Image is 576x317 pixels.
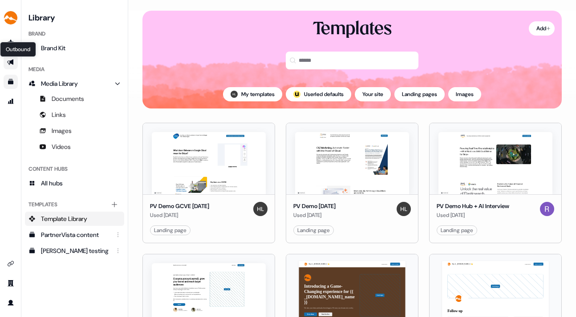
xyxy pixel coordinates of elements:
span: Template Library [41,214,87,223]
div: PV Demo [DATE] [293,202,336,211]
div: Used [DATE] [293,211,336,220]
img: PV Demo Hub + AI Interview [438,132,552,194]
a: All hubs [25,176,124,190]
span: Videos [52,142,71,151]
div: Brand [25,27,124,41]
button: Landing pages [394,87,445,101]
a: [PERSON_NAME] testing [25,244,124,258]
div: Content Hubs [25,162,124,176]
a: Go to templates [4,75,18,89]
a: Images [25,124,124,138]
img: Rick [540,202,554,216]
div: Templates [25,197,124,212]
div: ; [293,91,300,98]
a: Go to outbound experience [4,55,18,69]
div: Templates [313,18,392,41]
span: Brand Kit [41,44,65,52]
a: Links [25,108,124,122]
div: PV Demo GCVE [DATE] [150,202,209,211]
div: Landing page [154,226,187,235]
a: Template Library [25,212,124,226]
div: Used [DATE] [150,211,209,220]
a: Go to integrations [4,257,18,271]
a: Go to prospects [4,36,18,50]
img: PV Demo 8.21.25 [295,132,409,194]
a: Go to attribution [4,94,18,108]
span: Media Library [41,79,78,88]
span: All hubs [41,179,63,188]
div: [PERSON_NAME] testing [41,246,110,255]
h3: Library [25,11,124,23]
span: Links [52,110,66,119]
div: PV Demo Hub + AI Interview [437,202,509,211]
button: Images [448,87,481,101]
button: Your site [355,87,391,101]
div: Landing page [297,226,330,235]
img: PV Demo GCVE 8.21.25 [152,132,266,194]
span: Documents [52,94,84,103]
button: PV Demo 8.21.25PV Demo [DATE]Used [DATE]HondoLanding page [286,123,418,243]
img: userled logo [293,91,300,98]
a: Go to profile [4,296,18,310]
img: Hondo [231,91,238,98]
div: Media [25,62,124,76]
img: Hondo [397,202,411,216]
a: Go to team [4,276,18,290]
div: PartnerVista content [41,230,110,239]
button: PV Demo GCVE 8.21.25PV Demo GCVE [DATE]Used [DATE]HondoLanding page [142,123,275,243]
button: PV Demo Hub + AI InterviewPV Demo Hub + AI InterviewUsed [DATE]RickLanding page [429,123,562,243]
div: Used [DATE] [437,211,509,220]
button: Add [529,21,555,36]
a: Brand Kit [25,41,124,55]
a: Documents [25,92,124,106]
img: Hondo [253,202,268,216]
button: My templates [223,87,282,101]
div: Landing page [441,226,473,235]
span: Images [52,126,72,135]
a: PartnerVista content [25,228,124,242]
a: Media Library [25,76,124,91]
button: userled logo;Userled defaults [286,87,351,101]
a: Videos [25,140,124,154]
